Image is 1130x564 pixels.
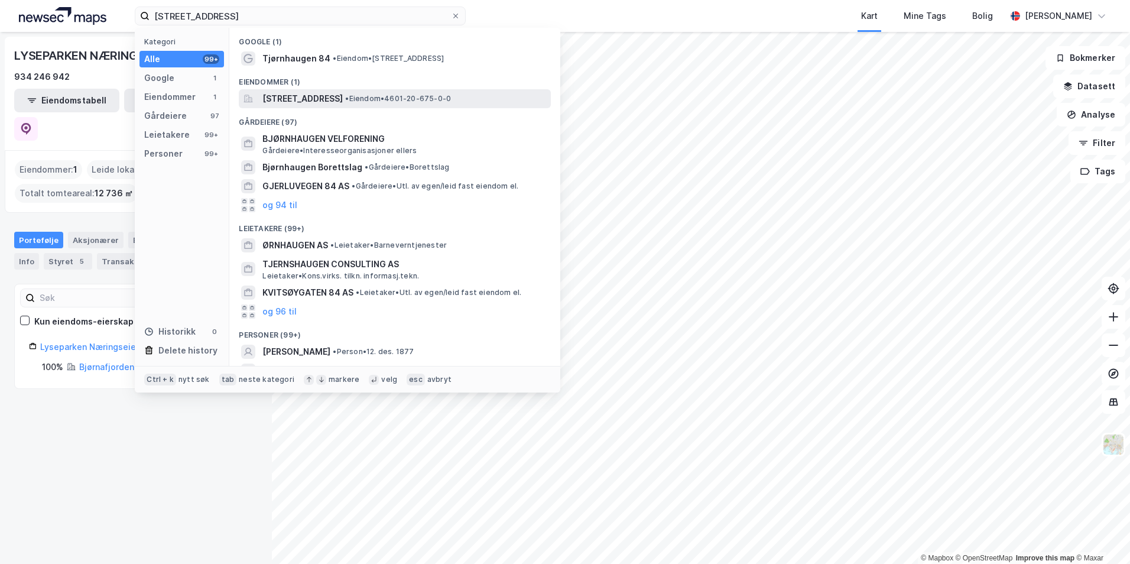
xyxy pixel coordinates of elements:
div: Historikk [144,325,196,339]
div: 934 246 942 [14,70,70,84]
div: 99+ [203,54,219,64]
div: avbryt [427,375,452,384]
div: Portefølje [14,232,63,248]
div: Transaksjoner [97,253,178,270]
div: Personer [144,147,183,161]
span: TJERNSHAUGEN CONSULTING AS [262,257,546,271]
div: Leietakere (99+) [229,215,560,236]
span: Gårdeiere • Utl. av egen/leid fast eiendom el. [352,181,518,191]
span: • [330,241,334,249]
span: • [365,163,368,171]
span: GJERLUVEGEN 84 AS [262,179,349,193]
div: [PERSON_NAME] [1025,9,1092,23]
a: Lyseparken Næringseiendom AS [40,342,173,352]
div: Google (1) [229,28,560,49]
span: Bjørnhaugen Borettslag [262,160,362,174]
a: Bjørnafjorden, 18/56 [79,362,161,372]
div: Aksjonærer [68,232,124,248]
button: Leietakertabell [124,89,229,112]
div: Totalt tomteareal : [15,184,138,203]
button: Tags [1070,160,1125,183]
span: 12 736 ㎡ [95,186,133,200]
div: Leide lokasjoner : [87,160,171,179]
span: Gårdeiere • Borettslag [365,163,449,172]
span: ØRNHAUGEN AS [262,238,328,252]
a: OpenStreetMap [956,554,1013,562]
span: BJØRNHAUGEN VELFORENING [262,132,546,146]
span: [PERSON_NAME] [262,345,330,359]
iframe: Chat Widget [1071,507,1130,564]
span: [PERSON_NAME] [262,364,330,378]
span: Leietaker • Barneverntjenester [330,241,447,250]
span: Leietaker • Utl. av egen/leid fast eiendom el. [356,288,521,297]
div: Eiendommer [144,90,196,104]
div: Kontrollprogram for chat [1071,507,1130,564]
span: Tjørnhaugen 84 [262,51,330,66]
div: 100% [42,360,63,374]
div: LYSEPARKEN NÆRINGSEIENDOM AS [14,46,218,65]
input: Søk [35,289,164,307]
span: • [352,181,355,190]
div: 1 [210,73,219,83]
div: Alle [144,52,160,66]
span: • [356,288,359,297]
div: markere [329,375,359,384]
div: Gårdeiere (97) [229,108,560,129]
span: KVITSØYGATEN 84 AS [262,286,353,300]
span: Gårdeiere • Interesseorganisasjoner ellers [262,146,417,155]
div: ( hjemmelshaver ) [79,360,229,374]
span: • [333,54,336,63]
div: Styret [44,253,92,270]
div: Gårdeiere [144,109,187,123]
a: Mapbox [921,554,953,562]
div: Google [144,71,174,85]
div: 5 [76,255,87,267]
button: Bokmerker [1045,46,1125,70]
button: Filter [1069,131,1125,155]
div: Eiendommer : [15,160,82,179]
div: 1 [210,92,219,102]
button: Datasett [1053,74,1125,98]
div: Kun eiendoms-eierskap [34,315,134,329]
span: Leietaker • Kons.virks. tilkn. informasj.tekn. [262,271,419,281]
div: Leietakere [144,128,190,142]
div: nytt søk [178,375,210,384]
button: Eiendomstabell [14,89,119,112]
div: 99+ [203,149,219,158]
span: [STREET_ADDRESS] [262,92,343,106]
div: Info [14,253,39,270]
div: Eiendommer (1) [229,68,560,89]
button: Analyse [1057,103,1125,127]
div: neste kategori [239,375,294,384]
img: Z [1102,433,1125,456]
div: Ctrl + k [144,374,176,385]
div: 0 [210,327,219,336]
div: Kart [861,9,878,23]
div: Bolig [972,9,993,23]
input: Søk på adresse, matrikkel, gårdeiere, leietakere eller personer [150,7,451,25]
span: Person • 12. des. 1877 [333,347,414,356]
div: Kategori [144,37,224,46]
span: • [333,347,336,356]
div: velg [381,375,397,384]
img: logo.a4113a55bc3d86da70a041830d287a7e.svg [19,7,106,25]
div: Eiendommer [128,232,201,248]
span: Eiendom • [STREET_ADDRESS] [333,54,444,63]
div: Mine Tags [904,9,946,23]
span: 1 [73,163,77,177]
div: tab [219,374,237,385]
div: 97 [210,111,219,121]
div: Delete history [158,343,217,358]
a: Improve this map [1016,554,1074,562]
div: 99+ [203,130,219,140]
div: Personer (99+) [229,321,560,342]
button: og 94 til [262,198,297,212]
div: esc [407,374,425,385]
span: • [345,94,349,103]
span: Eiendom • 4601-20-675-0-0 [345,94,451,103]
button: og 96 til [262,304,297,319]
